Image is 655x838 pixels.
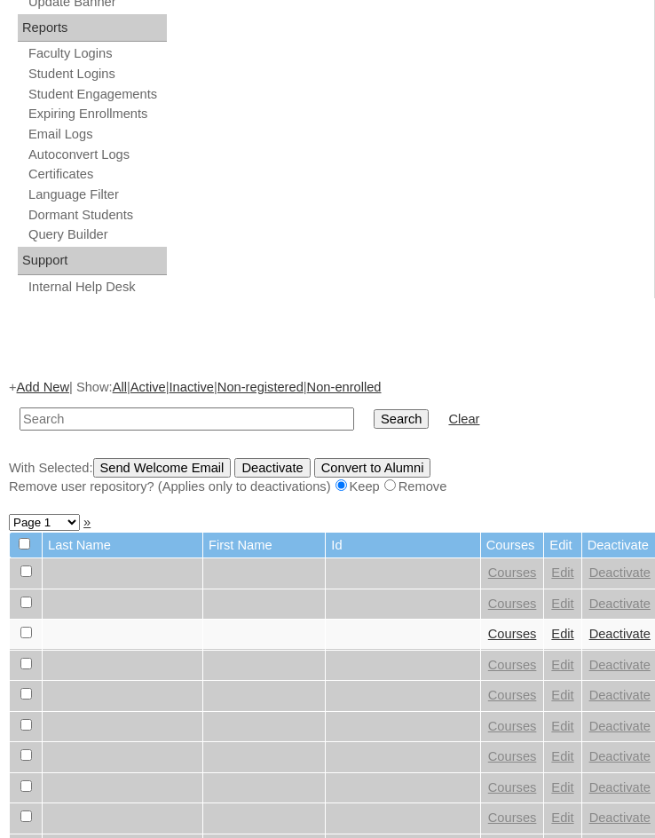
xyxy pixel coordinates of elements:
[488,597,537,611] a: Courses
[326,533,479,558] td: Id
[589,810,651,825] a: Deactivate
[203,533,325,558] td: First Name
[43,533,202,558] td: Last Name
[551,597,573,611] a: Edit
[589,658,651,672] a: Deactivate
[17,380,69,394] a: Add New
[481,533,544,558] td: Courses
[113,380,127,394] a: All
[9,458,655,496] div: With Selected:
[488,749,537,763] a: Courses
[9,378,655,495] div: + | Show: | | | |
[488,780,537,795] a: Courses
[27,126,167,143] a: Email Logs
[551,688,573,702] a: Edit
[589,749,651,763] a: Deactivate
[18,247,167,275] div: Support
[589,627,651,641] a: Deactivate
[27,45,167,62] a: Faculty Logins
[551,658,573,672] a: Edit
[488,719,537,733] a: Courses
[589,565,651,580] a: Deactivate
[27,279,167,296] a: Internal Help Desk
[488,565,537,580] a: Courses
[448,412,479,426] a: Clear
[20,407,354,431] input: Search
[27,106,167,123] a: Expiring Enrollments
[589,597,651,611] a: Deactivate
[170,380,215,394] a: Inactive
[9,478,655,496] div: Remove user repository? (Applies only to deactivations) Keep Remove
[27,86,167,103] a: Student Engagements
[27,166,167,183] a: Certificates
[551,749,573,763] a: Edit
[27,226,167,243] a: Query Builder
[234,458,310,478] input: Deactivate
[589,719,651,733] a: Deactivate
[488,658,537,672] a: Courses
[488,688,537,702] a: Courses
[83,515,91,529] a: »
[551,780,573,795] a: Edit
[27,186,167,203] a: Language Filter
[551,719,573,733] a: Edit
[551,565,573,580] a: Edit
[488,627,537,641] a: Courses
[551,627,573,641] a: Edit
[589,688,651,702] a: Deactivate
[551,810,573,825] a: Edit
[18,14,167,43] div: Reports
[374,409,429,429] input: Search
[307,380,382,394] a: Non-enrolled
[27,66,167,83] a: Student Logins
[544,533,580,558] td: Edit
[589,780,651,795] a: Deactivate
[217,380,304,394] a: Non-registered
[27,146,167,163] a: Autoconvert Logs
[314,458,431,478] input: Convert to Alumni
[130,380,166,394] a: Active
[27,207,167,224] a: Dormant Students
[488,810,537,825] a: Courses
[93,458,232,478] input: Send Welcome Email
